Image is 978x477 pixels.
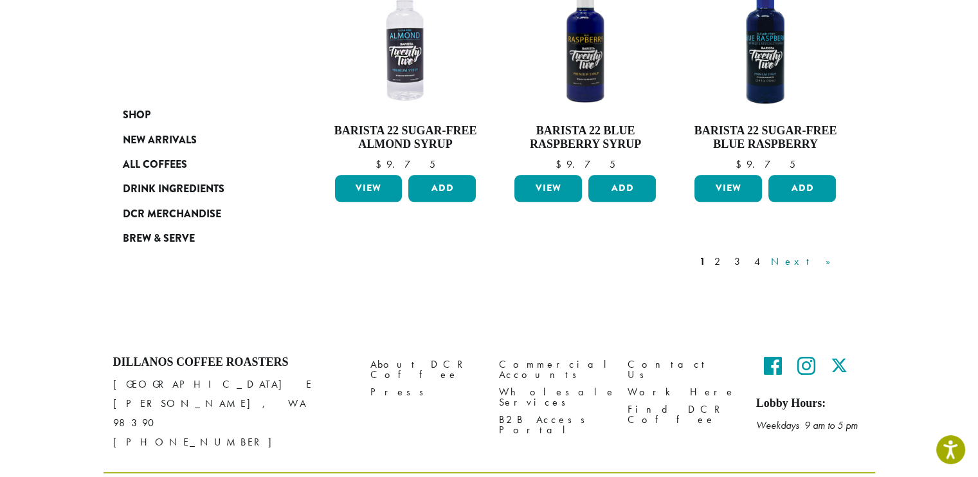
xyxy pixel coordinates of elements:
a: Contact Us [628,355,737,383]
h4: Dillanos Coffee Roasters [113,355,351,370]
h5: Lobby Hours: [756,397,865,411]
a: 1 [697,254,708,269]
span: $ [376,157,386,171]
h4: Barista 22 Sugar-Free Almond Syrup [332,124,480,152]
a: 3 [732,254,748,269]
a: B2B Access Portal [499,411,608,438]
a: View [514,175,582,202]
button: Add [588,175,656,202]
a: 2 [712,254,728,269]
a: Commercial Accounts [499,355,608,383]
a: Work Here [628,383,737,401]
span: DCR Merchandise [123,206,221,222]
a: Next » [768,254,842,269]
a: All Coffees [123,152,277,177]
a: About DCR Coffee [370,355,480,383]
a: View [694,175,762,202]
a: Press [370,383,480,401]
span: All Coffees [123,157,187,173]
span: $ [556,157,566,171]
p: [GEOGRAPHIC_DATA] E [PERSON_NAME], WA 98390 [PHONE_NUMBER] [113,375,351,452]
span: Shop [123,107,150,123]
h4: Barista 22 Sugar-Free Blue Raspberry [691,124,839,152]
span: Drink Ingredients [123,181,224,197]
button: Add [408,175,476,202]
a: Drink Ingredients [123,177,277,201]
a: Wholesale Services [499,383,608,411]
a: 4 [752,254,765,269]
a: New Arrivals [123,127,277,152]
bdi: 9.75 [376,157,435,171]
a: DCR Merchandise [123,202,277,226]
bdi: 9.75 [556,157,615,171]
span: $ [736,157,747,171]
em: Weekdays 9 am to 5 pm [756,419,858,432]
a: View [335,175,403,202]
a: Find DCR Coffee [628,401,737,428]
span: New Arrivals [123,132,197,148]
bdi: 9.75 [736,157,795,171]
a: Shop [123,103,277,127]
button: Add [768,175,836,202]
a: Brew & Serve [123,226,277,251]
h4: Barista 22 Blue Raspberry Syrup [511,124,659,152]
span: Brew & Serve [123,231,195,247]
